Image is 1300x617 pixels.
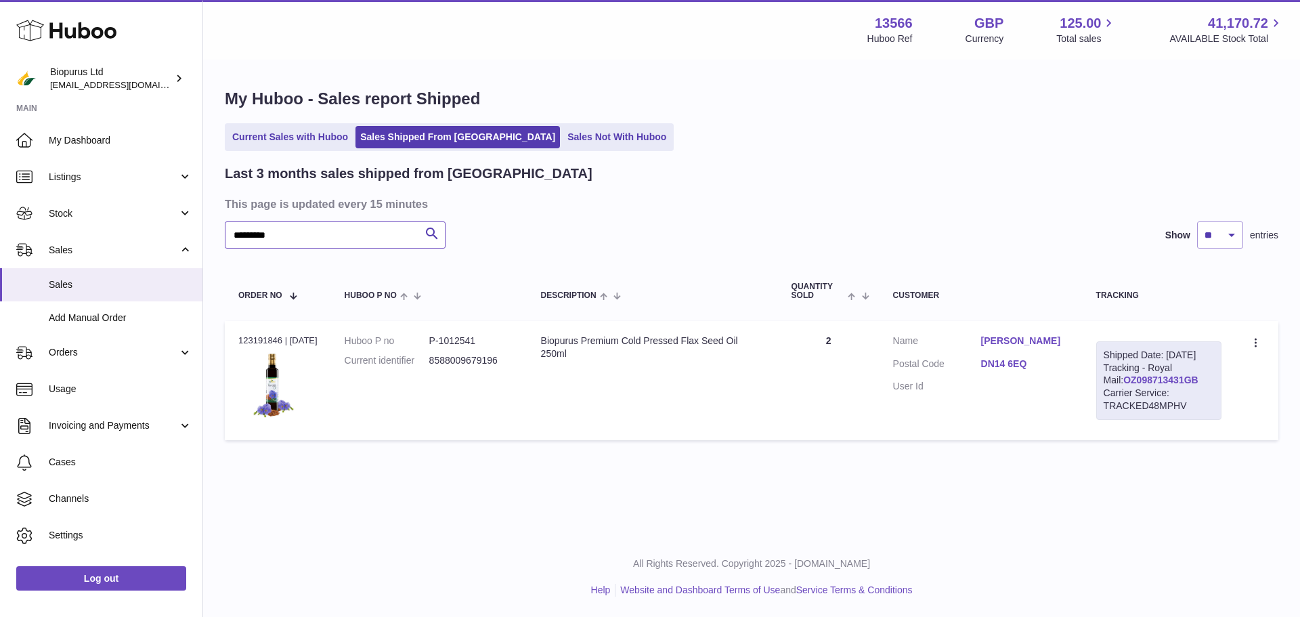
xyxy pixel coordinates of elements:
div: 123191846 | [DATE] [238,335,318,347]
dt: Name [893,335,981,351]
span: Orders [49,346,178,359]
li: and [615,584,912,597]
div: Customer [893,291,1069,300]
a: Sales Shipped From [GEOGRAPHIC_DATA] [355,126,560,148]
span: Quantity Sold [792,282,845,300]
dt: Current identifier [345,354,429,367]
div: Biopurus Ltd [50,66,172,91]
a: 41,170.72 AVAILABLE Stock Total [1169,14,1284,45]
strong: 13566 [875,14,913,33]
dt: Postal Code [893,358,981,374]
span: Listings [49,171,178,184]
span: Cases [49,456,192,469]
a: Service Terms & Conditions [796,584,913,595]
span: Channels [49,492,192,505]
a: [PERSON_NAME] [981,335,1069,347]
span: Huboo P no [345,291,397,300]
span: Sales [49,278,192,291]
div: Huboo Ref [867,33,913,45]
h2: Last 3 months sales shipped from [GEOGRAPHIC_DATA] [225,165,592,183]
span: 41,170.72 [1208,14,1268,33]
dd: 8588009679196 [429,354,514,367]
a: DN14 6EQ [981,358,1069,370]
a: Help [591,584,611,595]
span: Sales [49,244,178,257]
span: 125.00 [1060,14,1101,33]
span: Add Manual Order [49,312,192,324]
a: 125.00 Total sales [1056,14,1117,45]
span: My Dashboard [49,134,192,147]
div: Tracking [1096,291,1221,300]
a: OZ098713431GB [1123,375,1198,385]
p: All Rights Reserved. Copyright 2025 - [DOMAIN_NAME] [214,557,1289,570]
span: Order No [238,291,282,300]
dd: P-1012541 [429,335,514,347]
label: Show [1165,229,1190,242]
dt: Huboo P no [345,335,429,347]
a: Sales Not With Huboo [563,126,671,148]
span: AVAILABLE Stock Total [1169,33,1284,45]
dt: User Id [893,380,981,393]
div: Currency [966,33,1004,45]
h3: This page is updated every 15 minutes [225,196,1275,211]
img: internalAdmin-13566@internal.huboo.com [16,68,37,89]
span: [EMAIL_ADDRESS][DOMAIN_NAME] [50,79,199,90]
a: Log out [16,566,186,591]
img: 135661728898442.jpg [238,351,306,419]
strong: GBP [974,14,1003,33]
span: Total sales [1056,33,1117,45]
span: Usage [49,383,192,396]
a: Current Sales with Huboo [227,126,353,148]
span: Description [541,291,597,300]
div: Biopurus Premium Cold Pressed Flax Seed Oil 250ml [541,335,764,360]
span: Invoicing and Payments [49,419,178,432]
span: entries [1250,229,1278,242]
div: Shipped Date: [DATE] [1104,349,1214,362]
div: Carrier Service: TRACKED48MPHV [1104,387,1214,412]
td: 2 [778,321,880,440]
span: Settings [49,529,192,542]
a: Website and Dashboard Terms of Use [620,584,780,595]
div: Tracking - Royal Mail: [1096,341,1221,420]
h1: My Huboo - Sales report Shipped [225,88,1278,110]
span: Stock [49,207,178,220]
